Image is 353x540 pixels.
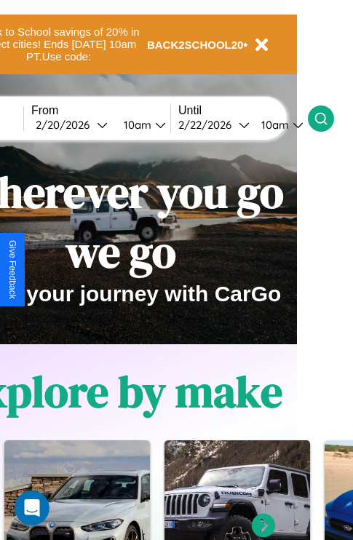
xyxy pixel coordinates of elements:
div: 10am [116,118,155,132]
div: 2 / 22 / 2026 [178,118,239,132]
button: 10am [250,117,308,132]
div: Give Feedback [7,240,17,299]
iframe: Intercom live chat [15,491,49,525]
b: BACK2SCHOOL20 [147,39,244,51]
label: From [31,104,170,117]
div: 10am [254,118,293,132]
div: 2 / 20 / 2026 [36,118,97,132]
label: Until [178,104,308,117]
button: 10am [112,117,170,132]
button: 2/20/2026 [31,117,112,132]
